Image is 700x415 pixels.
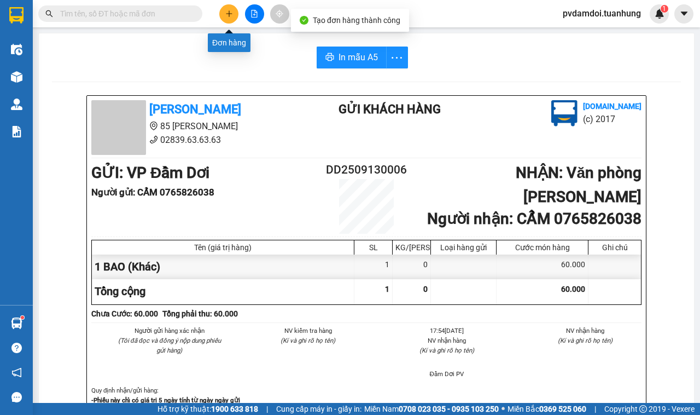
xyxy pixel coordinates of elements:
i: (Kí và ghi rõ họ tên) [281,337,335,344]
strong: 0708 023 035 - 0935 103 250 [399,405,499,413]
h2: DD2509130006 [320,161,412,179]
button: file-add [245,4,264,24]
b: [DOMAIN_NAME] [583,102,641,111]
strong: 1900 633 818 [211,405,258,413]
span: message [11,392,22,402]
b: [PERSON_NAME] [149,102,241,116]
div: 60.000 [497,255,588,279]
span: | [266,403,268,415]
span: printer [325,53,334,63]
span: | [594,403,596,415]
li: Đầm Dơi PV [390,369,503,379]
b: Tổng phải thu: 60.000 [162,309,238,318]
li: NV kiểm tra hàng [252,326,365,336]
span: aim [276,10,283,18]
span: copyright [639,405,647,413]
button: plus [219,4,238,24]
div: Cước món hàng [499,243,585,252]
div: Ghi chú [591,243,638,252]
strong: 0369 525 060 [539,405,586,413]
span: pvdamdoi.tuanhung [554,7,650,20]
strong: -Phiếu này chỉ có giá trị 5 ngày tính từ ngày ngày gửi [91,396,240,404]
img: warehouse-icon [11,99,22,110]
button: more [386,47,408,68]
div: 1 [354,255,393,279]
span: 60.000 [561,285,585,293]
span: plus [225,10,233,18]
b: Chưa Cước : 60.000 [91,309,158,318]
div: Tên (giá trị hàng) [95,243,351,252]
span: ⚪️ [501,407,505,411]
div: KG/[PERSON_NAME] [395,243,428,252]
img: icon-new-feature [655,9,664,19]
span: Hỗ trợ kỹ thuật: [157,403,258,415]
li: NV nhận hàng [390,336,503,345]
div: 1 BAO (Khác) [92,255,354,279]
button: printerIn mẫu A5 [317,47,387,68]
span: more [387,51,407,65]
div: Đơn hàng [208,33,250,52]
sup: 1 [661,5,668,13]
span: Tạo đơn hàng thành công [313,16,400,25]
span: notification [11,367,22,378]
i: (Tôi đã đọc và đồng ý nộp dung phiếu gửi hàng) [118,337,221,354]
sup: 1 [21,316,24,319]
input: Tìm tên, số ĐT hoặc mã đơn [60,8,189,20]
img: warehouse-icon [11,44,22,55]
img: warehouse-icon [11,71,22,83]
span: file-add [250,10,258,18]
span: search [45,10,53,18]
li: 85 [PERSON_NAME] [91,119,295,133]
i: (Kí và ghi rõ họ tên) [419,347,474,354]
span: Tổng cộng [95,285,145,298]
span: environment [149,122,158,130]
button: caret-down [674,4,693,24]
span: phone [149,135,158,144]
span: 1 [385,285,389,293]
i: (Kí và ghi rõ họ tên) [558,337,612,344]
b: Người nhận : CẨM 0765826038 [427,210,641,228]
div: Loại hàng gửi [434,243,493,252]
li: 02839.63.63.63 [91,133,295,147]
li: NV nhận hàng [529,326,642,336]
span: check-circle [300,16,308,25]
li: 17:54[DATE] [390,326,503,336]
span: question-circle [11,343,22,353]
span: 0 [423,285,428,293]
li: (c) 2017 [583,112,641,126]
img: solution-icon [11,126,22,137]
span: Cung cấp máy in - giấy in: [276,403,361,415]
span: 1 [662,5,666,13]
li: Người gửi hàng xác nhận [113,326,226,336]
b: Người gửi : CẨM 0765826038 [91,187,214,198]
span: Miền Bắc [507,403,586,415]
b: GỬI : VP Đầm Dơi [91,164,209,182]
button: aim [270,4,289,24]
b: Gửi khách hàng [339,102,441,116]
div: SL [357,243,389,252]
b: NHẬN : Văn phòng [PERSON_NAME] [516,164,641,206]
img: warehouse-icon [11,318,22,329]
span: caret-down [679,9,689,19]
img: logo.jpg [551,100,577,126]
span: Miền Nam [364,403,499,415]
div: 0 [393,255,431,279]
span: In mẫu A5 [339,50,378,64]
img: logo-vxr [9,7,24,24]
